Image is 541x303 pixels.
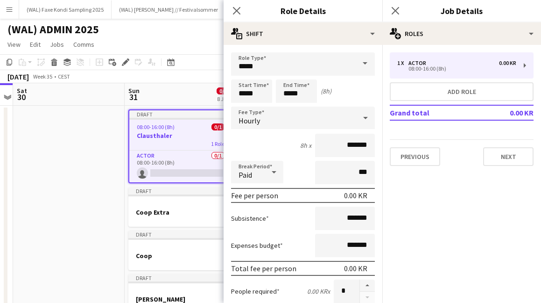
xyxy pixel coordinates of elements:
div: 8 Jobs [217,95,232,102]
button: Next [483,147,534,166]
div: 1 x [397,60,408,66]
h3: Job Details [382,5,541,17]
span: Jobs [50,40,64,49]
span: 0/1 [211,123,225,130]
a: Edit [26,38,44,50]
label: Subsistence [231,214,269,223]
span: 1 Role [211,140,225,147]
td: Grand total [390,105,479,120]
span: Paid [239,170,252,180]
a: Jobs [46,38,68,50]
button: Previous [390,147,440,166]
div: [DATE] [7,72,29,81]
a: View [4,38,24,50]
div: Draft [128,274,233,281]
span: Week 35 [31,73,54,80]
div: (8h) [321,87,331,95]
span: Sat [17,87,27,95]
span: 0/1 [217,87,230,94]
app-job-card: DraftCoop [128,231,233,270]
button: (WAL) Faxe Kondi Sampling 2025 [19,0,112,19]
div: 0.00 KR [344,191,367,200]
app-job-card: DraftCoop Extra [128,187,233,227]
div: Draft [129,110,232,118]
h1: (WAL) ADMIN 2025 [7,22,99,36]
div: Draft [128,231,233,238]
div: 0.00 KR [344,264,367,273]
div: Roles [382,22,541,45]
a: Comms [70,38,98,50]
span: Sun [128,87,140,95]
span: Comms [73,40,94,49]
button: (WAL) [PERSON_NAME] // Festivalsommer [112,0,226,19]
h3: Coop [128,252,233,260]
span: View [7,40,21,49]
h3: Role Details [224,5,382,17]
div: Total fee per person [231,264,296,273]
span: 31 [127,92,140,102]
span: Hourly [239,116,260,125]
button: Increase [360,280,375,292]
div: CEST [58,73,70,80]
div: Draft [128,187,233,195]
div: Shift [224,22,382,45]
app-job-card: Draft08:00-16:00 (8h)0/1Clausthaler1 RoleActor0/108:00-16:00 (8h) [128,109,233,183]
h3: Coop Extra [128,208,233,216]
div: 0.00 KR [499,60,516,66]
div: 08:00-16:00 (8h) [397,66,516,71]
div: Actor [408,60,430,66]
div: 0.00 KR x [307,287,330,296]
app-card-role: Actor0/108:00-16:00 (8h) [129,151,232,182]
label: Expenses budget [231,241,283,250]
label: People required [231,287,280,296]
button: Add role [390,82,534,101]
span: 08:00-16:00 (8h) [137,123,175,130]
span: 30 [15,92,27,102]
span: Edit [30,40,41,49]
td: 0.00 KR [479,105,534,120]
div: 8h x [300,141,311,150]
h3: Clausthaler [129,131,232,140]
div: Fee per person [231,191,278,200]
